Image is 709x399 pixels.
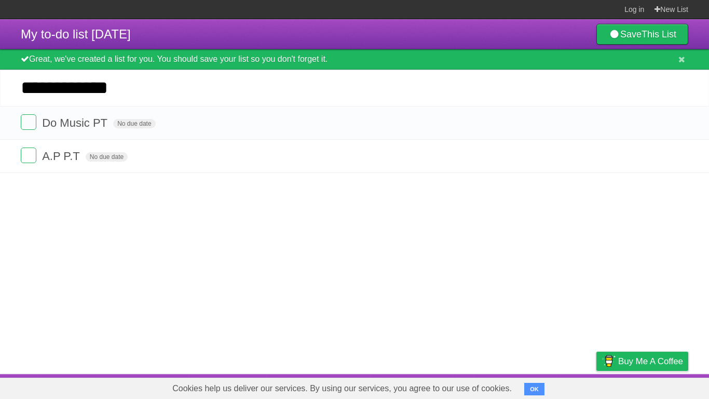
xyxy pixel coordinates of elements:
[162,378,522,399] span: Cookies help us deliver our services. By using our services, you agree to our use of cookies.
[21,27,131,41] span: My to-do list [DATE]
[42,150,83,163] span: A.P P.T
[42,116,110,129] span: Do Music PT
[618,352,683,370] span: Buy me a coffee
[458,377,480,396] a: About
[623,377,688,396] a: Suggest a feature
[602,352,616,370] img: Buy me a coffee
[642,29,676,39] b: This List
[583,377,610,396] a: Privacy
[86,152,128,162] span: No due date
[21,148,36,163] label: Done
[493,377,535,396] a: Developers
[596,352,688,371] a: Buy me a coffee
[596,24,688,45] a: SaveThis List
[21,114,36,130] label: Done
[113,119,155,128] span: No due date
[524,383,544,395] button: OK
[548,377,570,396] a: Terms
